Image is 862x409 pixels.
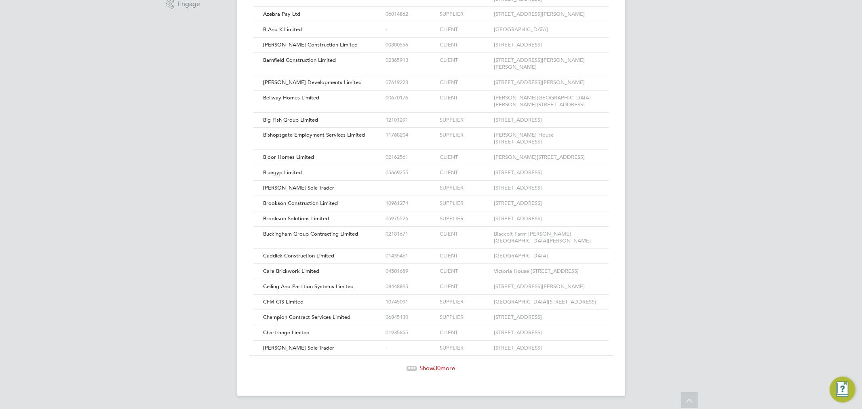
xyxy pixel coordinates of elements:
div: 11768204 [384,128,438,143]
div: SUPPLIER [438,7,492,22]
div: 04501689 [384,264,438,279]
a: Cara Brickwork Limited04501689CLIENTVictoria House [STREET_ADDRESS] [261,264,601,270]
div: [GEOGRAPHIC_DATA][STREET_ADDRESS] [492,295,601,310]
div: [PERSON_NAME][STREET_ADDRESS] [492,150,601,165]
a: [PERSON_NAME] Sole Trader-SUPPLIER[STREET_ADDRESS] [261,180,601,187]
span: [PERSON_NAME] Sole Trader [263,184,335,191]
span: Champion Contract Services Limited [263,314,351,320]
div: CLIENT [438,249,492,264]
div: 10745091 [384,295,438,310]
span: Bluegyp Limited [263,169,302,176]
div: 01935855 [384,325,438,340]
div: 01435461 [384,249,438,264]
span: Big Fish Group Limited [263,116,318,123]
span: Bishopsgate Employment Services Limited [263,131,365,138]
div: Blackpit Farm [PERSON_NAME][GEOGRAPHIC_DATA][PERSON_NAME] [492,227,601,249]
div: [STREET_ADDRESS] [492,181,601,196]
a: B And K Limited-CLIENT[GEOGRAPHIC_DATA] [261,22,601,29]
div: 12101291 [384,113,438,128]
a: Bellway Homes Limited00670176CLIENT[PERSON_NAME][GEOGRAPHIC_DATA][PERSON_NAME][STREET_ADDRESS] [261,90,601,97]
a: Barnfield Construction Limited02365913CLIENT[STREET_ADDRESS][PERSON_NAME][PERSON_NAME] [261,53,601,59]
div: 10961274 [384,196,438,211]
a: Champion Contract Services Limited06845130SUPPLIER[STREET_ADDRESS] [261,310,601,316]
span: Azebra Pay Ltd [263,11,301,17]
span: Cara Brickwork Limited [263,268,320,274]
div: SUPPLIER [438,181,492,196]
div: CLIENT [438,165,492,180]
a: [PERSON_NAME] Sole Trader-SUPPLIER[STREET_ADDRESS] [261,340,601,347]
div: 05975526 [384,211,438,226]
span: Brookson Construction Limited [263,200,338,207]
span: Ceiling And Partition Systems Limited [263,283,354,290]
div: SUPPLIER [438,196,492,211]
div: 08448895 [384,279,438,294]
div: CLIENT [438,325,492,340]
div: CLIENT [438,91,492,105]
div: SUPPLIER [438,310,492,325]
span: Brookson Solutions Limited [263,215,329,222]
div: 00670176 [384,91,438,105]
div: [STREET_ADDRESS] [492,165,601,180]
div: - [384,181,438,196]
div: [GEOGRAPHIC_DATA] [492,249,601,264]
a: Caddick Construction Limited01435461CLIENT[GEOGRAPHIC_DATA] [261,248,601,255]
div: [STREET_ADDRESS] [492,325,601,340]
span: Caddick Construction Limited [263,252,335,259]
div: [PERSON_NAME] House [STREET_ADDRESS] [492,128,601,150]
a: Azebra Pay Ltd06014862SUPPLIER[STREET_ADDRESS][PERSON_NAME] [261,6,601,13]
div: CLIENT [438,264,492,279]
span: Engage [177,1,200,8]
button: Engage Resource Center [830,377,856,403]
div: [STREET_ADDRESS] [492,310,601,325]
span: Chartrange Limited [263,329,310,336]
div: SUPPLIER [438,295,492,310]
div: [STREET_ADDRESS] [492,341,601,356]
span: Show more [420,364,455,372]
a: Chartrange Limited01935855CLIENT[STREET_ADDRESS] [261,325,601,332]
span: 30 [434,364,441,372]
a: Ceiling And Partition Systems Limited08448895CLIENT[STREET_ADDRESS][PERSON_NAME] [261,279,601,286]
a: Brookson Solutions Limited05975526SUPPLIER[STREET_ADDRESS] [261,211,601,218]
div: SUPPLIER [438,113,492,128]
div: 02181671 [384,227,438,242]
div: 07619223 [384,75,438,90]
div: [STREET_ADDRESS][PERSON_NAME] [492,279,601,294]
a: Buckingham Group Contracting Limited02181671CLIENTBlackpit Farm [PERSON_NAME][GEOGRAPHIC_DATA][PE... [261,226,601,233]
div: 02365913 [384,53,438,68]
div: [STREET_ADDRESS][PERSON_NAME][PERSON_NAME] [492,53,601,75]
div: - [384,22,438,37]
div: CLIENT [438,150,492,165]
a: CFM CIS Limited10745091SUPPLIER[GEOGRAPHIC_DATA][STREET_ADDRESS] [261,294,601,301]
div: [PERSON_NAME][GEOGRAPHIC_DATA][PERSON_NAME][STREET_ADDRESS] [492,91,601,112]
div: CLIENT [438,53,492,68]
div: SUPPLIER [438,211,492,226]
div: Victoria House [STREET_ADDRESS] [492,264,601,279]
span: Buckingham Group Contracting Limited [263,230,358,237]
div: [STREET_ADDRESS][PERSON_NAME] [492,7,601,22]
span: Bloor Homes Limited [263,154,314,160]
div: 06014862 [384,7,438,22]
a: [PERSON_NAME] Developments Limited07619223CLIENT[STREET_ADDRESS][PERSON_NAME] [261,75,601,82]
a: Bloor Homes Limited02162561CLIENT[PERSON_NAME][STREET_ADDRESS] [261,150,601,156]
div: 06845130 [384,310,438,325]
div: [STREET_ADDRESS] [492,38,601,53]
div: [STREET_ADDRESS] [492,113,601,128]
div: CLIENT [438,279,492,294]
a: [PERSON_NAME] Construction Limited00800556CLIENT[STREET_ADDRESS] [261,37,601,44]
div: [STREET_ADDRESS] [492,196,601,211]
div: SUPPLIER [438,341,492,356]
div: - [384,341,438,356]
div: [STREET_ADDRESS] [492,211,601,226]
div: [GEOGRAPHIC_DATA] [492,22,601,37]
div: CLIENT [438,75,492,90]
span: [PERSON_NAME] Construction Limited [263,41,358,48]
a: Brookson Construction Limited10961274SUPPLIER[STREET_ADDRESS] [261,196,601,202]
a: Bluegyp Limited05669255CLIENT[STREET_ADDRESS] [261,165,601,172]
div: CLIENT [438,227,492,242]
div: [STREET_ADDRESS][PERSON_NAME] [492,75,601,90]
div: SUPPLIER [438,128,492,143]
span: Bellway Homes Limited [263,94,320,101]
div: CLIENT [438,38,492,53]
a: Bishopsgate Employment Services Limited11768204SUPPLIER[PERSON_NAME] House [STREET_ADDRESS] [261,127,601,134]
div: 02162561 [384,150,438,165]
